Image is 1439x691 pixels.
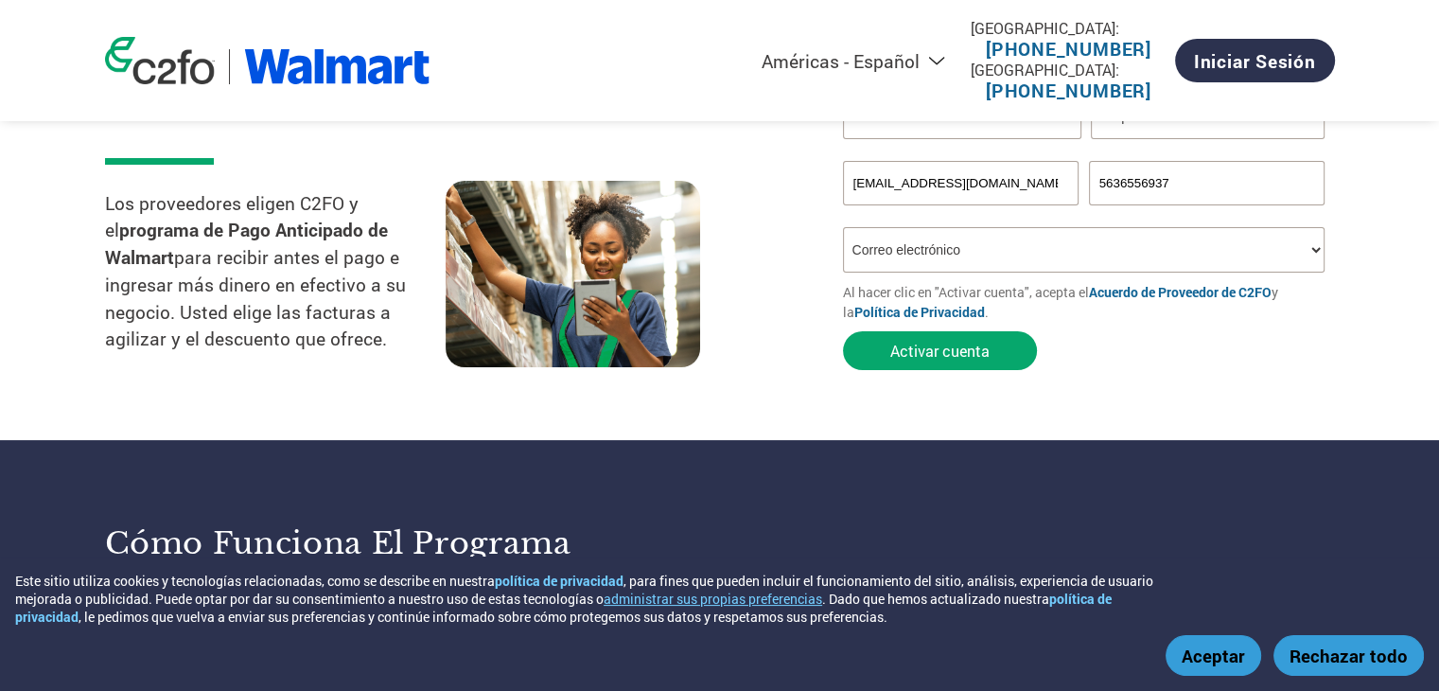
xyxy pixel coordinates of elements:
[971,60,1167,80] div: [GEOGRAPHIC_DATA]:
[1175,39,1335,82] a: Iniciar sesión
[604,590,822,608] button: administrar sus propias preferencias
[843,141,1325,153] div: Invalid company name or company name is too long
[843,331,1037,370] button: Activar cuenta
[1089,283,1272,301] a: Acuerdo de Proveedor de C2FO
[843,207,1079,220] div: Inavlid Email Address
[986,79,1151,102] a: [PHONE_NUMBER]
[1166,635,1261,676] button: Aceptar
[971,18,1167,38] div: [GEOGRAPHIC_DATA]:
[105,218,388,269] strong: programa de Pago Anticipado de Walmart
[105,524,696,562] h3: Cómo funciona el programa
[1273,635,1424,676] button: Rechazar todo
[854,303,985,321] a: Política de Privacidad
[105,190,446,354] p: Los proveedores eligen C2FO y el para recibir antes el pago e ingresar más dinero en efectivo a s...
[1089,161,1325,205] input: Teléfono*
[1089,207,1325,220] div: Inavlid Phone Number
[15,572,1178,626] div: Este sitio utiliza cookies y tecnologías relacionadas, como se describe en nuestra , para fines q...
[15,590,1112,626] a: política de privacidad
[105,37,215,84] img: c2fo logo
[843,282,1335,322] p: Al hacer clic en "Activar cuenta", acepta el y la .
[986,37,1151,61] a: [PHONE_NUMBER]
[495,572,623,590] a: política de privacidad
[244,49,430,84] img: Walmart
[843,161,1079,205] input: Invalid Email format
[446,181,700,367] img: supply chain worker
